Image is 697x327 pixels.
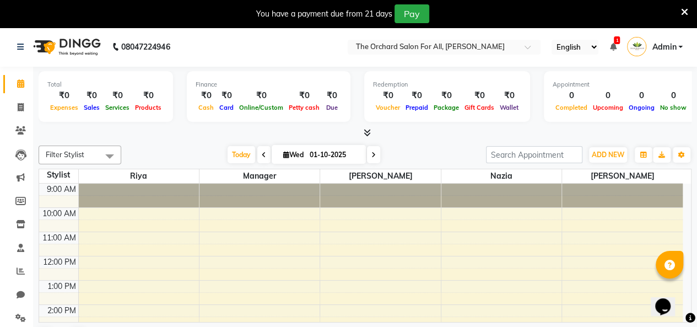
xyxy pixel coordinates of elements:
[236,104,286,111] span: Online/Custom
[589,147,627,163] button: ADD NEW
[626,104,657,111] span: Ongoing
[121,31,170,62] b: 08047224946
[373,80,521,89] div: Redemption
[609,42,616,52] a: 1
[196,80,342,89] div: Finance
[132,104,164,111] span: Products
[562,169,683,183] span: [PERSON_NAME]
[306,147,361,163] input: 2025-10-01
[196,89,217,102] div: ₹0
[47,80,164,89] div: Total
[286,104,322,111] span: Petty cash
[395,4,429,23] button: Pay
[256,8,392,20] div: You have a payment due from 21 days
[102,104,132,111] span: Services
[217,104,236,111] span: Card
[40,232,78,244] div: 11:00 AM
[45,184,78,195] div: 9:00 AM
[132,89,164,102] div: ₹0
[431,89,462,102] div: ₹0
[40,208,78,219] div: 10:00 AM
[614,36,620,44] span: 1
[39,169,78,181] div: Stylist
[46,150,84,159] span: Filter Stylist
[486,146,582,163] input: Search Appointment
[373,104,403,111] span: Voucher
[627,37,646,56] img: Admin
[286,89,322,102] div: ₹0
[45,281,78,292] div: 1:00 PM
[497,104,521,111] span: Wallet
[592,151,624,159] span: ADD NEW
[373,89,403,102] div: ₹0
[47,104,81,111] span: Expenses
[553,104,590,111] span: Completed
[41,256,78,268] div: 12:00 PM
[652,41,676,53] span: Admin
[553,89,590,102] div: 0
[590,104,626,111] span: Upcoming
[196,104,217,111] span: Cash
[81,104,102,111] span: Sales
[217,89,236,102] div: ₹0
[403,104,431,111] span: Prepaid
[236,89,286,102] div: ₹0
[462,89,497,102] div: ₹0
[657,104,689,111] span: No show
[651,283,686,316] iframe: chat widget
[431,104,462,111] span: Package
[657,89,689,102] div: 0
[102,89,132,102] div: ₹0
[280,151,306,159] span: Wed
[323,104,341,111] span: Due
[228,146,255,163] span: Today
[626,89,657,102] div: 0
[199,169,320,183] span: Manager
[81,89,102,102] div: ₹0
[45,305,78,317] div: 2:00 PM
[462,104,497,111] span: Gift Cards
[322,89,342,102] div: ₹0
[320,169,440,183] span: [PERSON_NAME]
[47,89,81,102] div: ₹0
[28,31,104,62] img: logo
[441,169,561,183] span: Nazia
[590,89,626,102] div: 0
[497,89,521,102] div: ₹0
[403,89,431,102] div: ₹0
[79,169,199,183] span: Riya
[553,80,689,89] div: Appointment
